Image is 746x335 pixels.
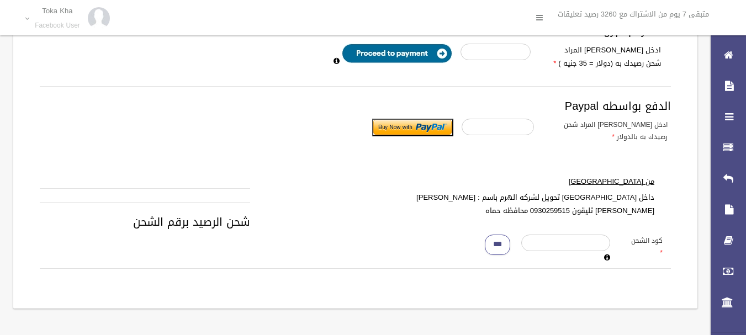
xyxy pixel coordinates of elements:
[88,7,110,29] img: 84628273_176159830277856_972693363922829312_n.jpg
[40,100,671,112] h3: الدفع بواسطه Paypal
[35,7,80,15] p: Toka Kha
[393,175,663,188] label: من [GEOGRAPHIC_DATA]
[35,22,80,30] small: Facebook User
[618,235,671,259] label: كود الشحن
[542,119,676,143] label: ادخل [PERSON_NAME] المراد شحن رصيدك به بالدولار
[393,191,663,217] label: داخل [GEOGRAPHIC_DATA] تحويل لشركه الهرم باسم : [PERSON_NAME] [PERSON_NAME] تليقون 0930259515 محا...
[539,44,669,70] label: ادخل [PERSON_NAME] المراد شحن رصيدك به (دولار = 35 جنيه )
[40,216,671,228] h3: شحن الرصيد برقم الشحن
[372,119,453,136] input: Submit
